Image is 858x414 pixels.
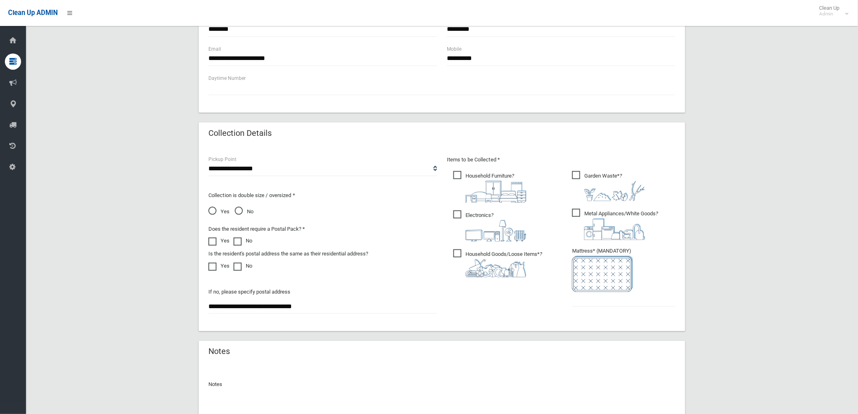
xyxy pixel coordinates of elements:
header: Collection Details [199,125,281,141]
span: Clean Up ADMIN [8,9,58,17]
i: ? [584,210,658,240]
span: No [235,207,253,217]
img: 36c1b0289cb1767239cdd3de9e694f19.png [584,219,645,240]
small: Admin [819,11,840,17]
span: Household Goods/Loose Items* [453,249,542,277]
p: Notes [208,380,676,390]
span: Yes [208,207,230,217]
label: Does the resident require a Postal Pack? * [208,224,305,234]
span: Metal Appliances/White Goods [572,209,658,240]
img: b13cc3517677393f34c0a387616ef184.png [465,259,526,277]
label: If no, please specify postal address [208,287,290,297]
span: Household Furniture [453,171,526,203]
label: No [234,236,252,246]
label: Is the resident's postal address the same as their residential address? [208,249,368,259]
header: Notes [199,344,240,360]
span: Clean Up [815,5,848,17]
i: ? [465,212,526,242]
img: 4fd8a5c772b2c999c83690221e5242e0.png [584,181,645,201]
img: 394712a680b73dbc3d2a6a3a7ffe5a07.png [465,220,526,242]
i: ? [465,173,526,203]
span: Garden Waste* [572,171,645,201]
span: Electronics [453,210,526,242]
img: e7408bece873d2c1783593a074e5cb2f.png [572,256,633,292]
label: Yes [208,261,230,271]
i: ? [584,173,645,201]
img: aa9efdbe659d29b613fca23ba79d85cb.png [465,181,526,203]
label: Yes [208,236,230,246]
p: Collection is double size / oversized * [208,191,437,200]
label: No [234,261,252,271]
i: ? [465,251,542,277]
span: Mattress* (MANDATORY) [572,248,676,292]
p: Items to be Collected * [447,155,676,165]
